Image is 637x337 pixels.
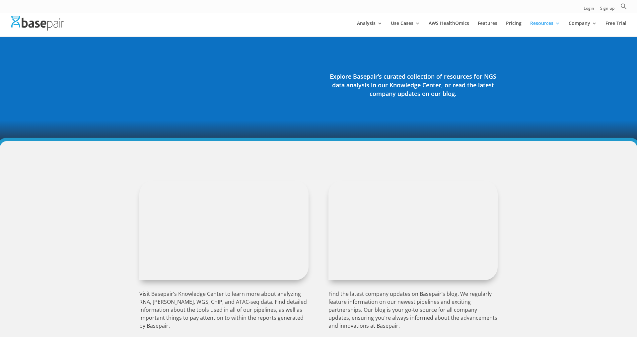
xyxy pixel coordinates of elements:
[584,6,594,13] a: Login
[478,21,497,37] a: Features
[605,21,626,37] a: Free Trial
[530,21,560,37] a: Resources
[328,72,498,101] h4: Explore Basepair’s curated collection of resources for NGS data analysis in our Knowledge Center,...
[429,21,469,37] a: AWS HealthOmics
[620,3,627,10] svg: Search
[600,6,614,13] a: Sign up
[11,16,64,30] img: Basepair
[569,21,597,37] a: Company
[328,290,498,330] p: Find the latest company updates on Basepair’s blog. We regularly feature information on our newes...
[357,21,382,37] a: Analysis
[620,3,627,13] a: Search Icon Link
[139,290,309,330] p: Visit Basepair’s Knowledge Center to learn more about analyzing RNA, [PERSON_NAME], WGS, ChIP, an...
[506,21,522,37] a: Pricing
[391,21,420,37] a: Use Cases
